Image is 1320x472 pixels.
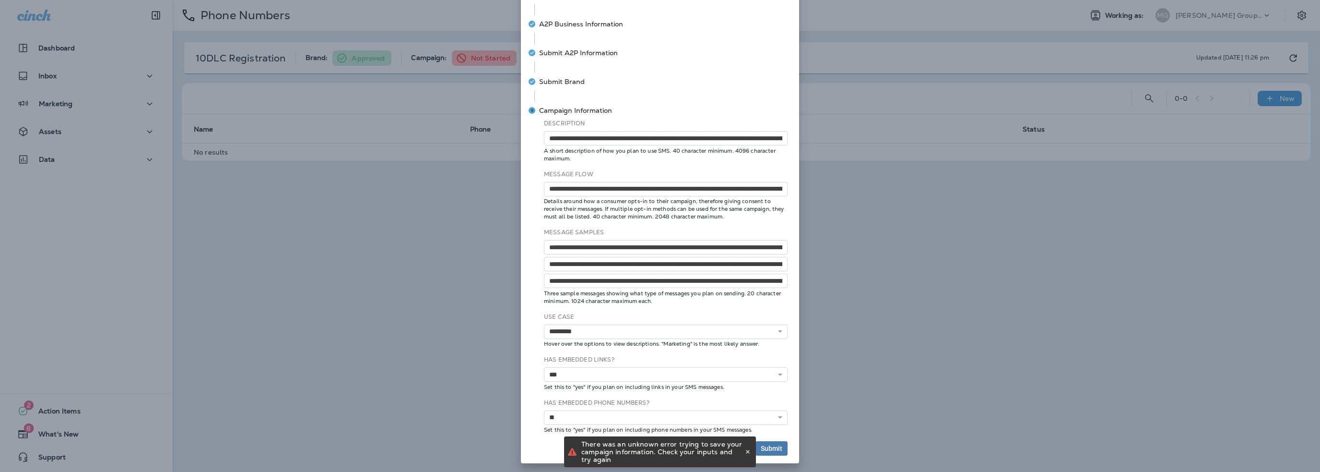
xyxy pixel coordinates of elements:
[525,98,795,123] button: Campaign Information
[581,436,742,467] div: There was an unknown error trying to save your campaign information. Check your inputs and try again
[544,170,593,178] label: Message Flow
[539,106,612,115] span: Campaign Information
[544,399,649,407] label: Has Embedded Phone Numbers?
[544,120,585,127] label: Description
[525,12,795,36] button: A2P Business Information
[544,313,574,321] label: Use Case
[544,340,788,348] small: Hover over the options to view descriptions. "Marketing" is the most likely answer.
[544,356,614,363] label: Has Embedded Links?
[761,445,782,452] span: Submit
[539,48,618,58] span: Submit A2P Information
[525,40,795,65] button: Submit A2P Information
[544,197,788,220] small: Details around how a consumer opts-in to their campaign, therefore giving consent to receive thei...
[539,77,585,86] span: Submit Brand
[525,69,795,94] button: Submit Brand
[755,441,788,456] button: Submit
[531,108,533,113] text: 8
[539,19,623,29] span: A2P Business Information
[544,290,788,305] small: Three sample messages showing what type of messages you plan on sending. 20 character minimum. 10...
[544,229,604,236] label: Message Samples
[544,147,788,162] small: A short description of how you plan to use SMS. 40 character minimum. 4096 character maximum.
[544,383,788,391] small: Set this to "yes" if you plan on including links in your SMS messages.
[544,426,788,434] small: Set this to "yes" if you plan on including phone numbers in your SMS messages.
